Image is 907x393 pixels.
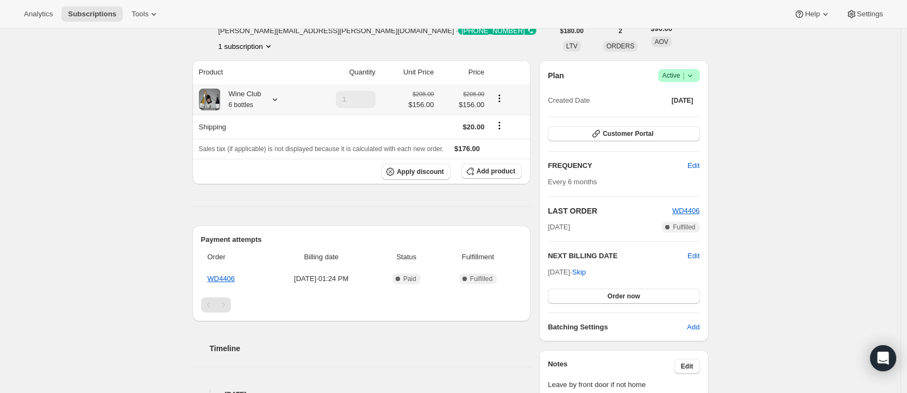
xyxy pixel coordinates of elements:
[381,164,451,180] button: Apply discount
[548,379,699,390] span: Leave by front door if not home
[270,273,372,284] span: [DATE] · 01:24 PM
[306,60,379,84] th: Quantity
[566,264,592,281] button: Skip
[461,164,522,179] button: Add product
[687,322,699,333] span: Add
[548,322,687,333] h6: Batching Settings
[548,126,699,141] button: Customer Portal
[201,234,522,245] h2: Payment attempts
[437,60,487,84] th: Price
[470,275,492,283] span: Fulfilled
[674,359,700,374] button: Edit
[612,23,629,39] button: 2
[548,222,570,233] span: [DATE]
[687,160,699,171] span: Edit
[548,178,597,186] span: Every 6 months
[477,167,515,176] span: Add product
[192,115,306,139] th: Shipping
[463,91,484,97] small: $208.00
[548,160,687,171] h2: FREQUENCY
[548,359,674,374] h3: Notes
[687,251,699,261] button: Edit
[618,27,622,35] span: 2
[218,41,274,52] button: Product actions
[229,101,253,109] small: 6 bottles
[408,99,434,110] span: $156.00
[683,71,684,80] span: |
[673,223,695,232] span: Fulfilled
[379,252,434,263] span: Status
[548,70,564,81] h2: Plan
[840,7,890,22] button: Settings
[491,120,508,132] button: Shipping actions
[560,27,584,35] span: $180.00
[397,167,444,176] span: Apply discount
[403,275,416,283] span: Paid
[787,7,837,22] button: Help
[857,10,883,18] span: Settings
[441,252,515,263] span: Fulfillment
[805,10,820,18] span: Help
[681,157,706,174] button: Edit
[662,70,696,81] span: Active
[412,91,434,97] small: $208.00
[24,10,53,18] span: Analytics
[672,205,700,216] button: WD4406
[125,7,166,22] button: Tools
[654,38,668,46] span: AOV
[548,289,699,304] button: Order now
[454,145,480,153] span: $176.00
[201,245,267,269] th: Order
[270,252,372,263] span: Billing date
[491,92,508,104] button: Product actions
[672,96,693,105] span: [DATE]
[680,319,706,336] button: Add
[192,60,306,84] th: Product
[548,205,672,216] h2: LAST ORDER
[208,275,235,283] a: WD4406
[554,23,590,39] button: $180.00
[548,251,687,261] h2: NEXT BILLING DATE
[572,267,586,278] span: Skip
[566,42,578,50] span: LTV
[681,362,693,371] span: Edit
[606,42,634,50] span: ORDERS
[665,93,700,108] button: [DATE]
[132,10,148,18] span: Tools
[870,345,896,371] div: Open Intercom Messenger
[17,7,59,22] button: Analytics
[379,60,437,84] th: Unit Price
[650,23,672,34] span: $90.00
[221,89,261,110] div: Wine Club
[61,7,123,22] button: Subscriptions
[440,99,484,110] span: $156.00
[199,145,444,153] span: Sales tax (if applicable) is not displayed because it is calculated with each new order.
[199,89,221,110] img: product img
[68,10,116,18] span: Subscriptions
[548,95,590,106] span: Created Date
[218,26,536,36] span: [PERSON_NAME][EMAIL_ADDRESS][PERSON_NAME][DOMAIN_NAME] ·
[458,27,536,35] div: [PHONE_NUMBER]
[672,207,700,215] a: WD4406
[608,292,640,301] span: Order now
[603,129,653,138] span: Customer Portal
[201,297,522,313] nav: Pagination
[210,343,531,354] h2: Timeline
[463,123,485,131] span: $20.00
[548,268,586,276] span: [DATE] ·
